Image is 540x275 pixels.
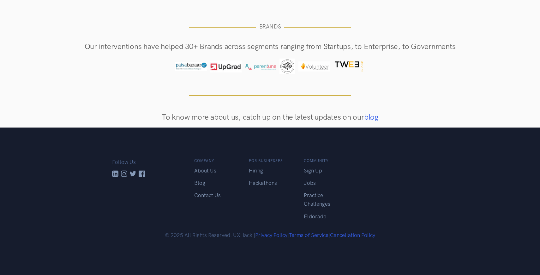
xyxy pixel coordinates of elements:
img: ivolunteer.png [298,61,330,71]
p: Follow Us [112,158,182,166]
img: upgrad.jpg [210,60,242,72]
img: plogo.png [245,64,276,70]
a: Cancellation Policy [330,232,375,238]
h6: Community [304,158,346,164]
a: Practice Challenges [304,192,330,207]
a: Blog [194,180,205,186]
a: Terms of Service [289,232,328,238]
img: tweeinOne-logo.png [333,59,365,73]
h6: For Businesses [249,158,291,164]
h6: Company [194,158,236,164]
p: © 2025 All Rights Reserved. UXHack | | | [112,231,428,240]
a: About Us [194,167,216,174]
a: Privacy Policy [255,232,287,238]
h4: To know more about us, catch up on the latest updates on our [54,112,486,122]
a: Contact Us [194,192,221,198]
img: UXHack LinkedIn channel [112,171,118,177]
a: Sign Up [304,167,322,174]
a: Hiring [249,167,263,174]
img: UXHack LinkedIn channel [130,171,136,177]
span: BRANDS [256,23,284,30]
img: UXHack LinkedIn channel [139,171,145,177]
a: blog [364,112,378,122]
img: UXHack LinkedIn channel [121,171,127,177]
h4: Our interventions have helped 30+ Brands across segments ranging from Startups, to Enterprise, to... [54,42,486,51]
img: idf-logo.png [279,59,295,74]
img: paisabazaar.jpg [175,62,207,71]
a: Eldorado [304,213,327,220]
a: Hackathons [249,180,277,186]
a: Jobs [304,180,316,186]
